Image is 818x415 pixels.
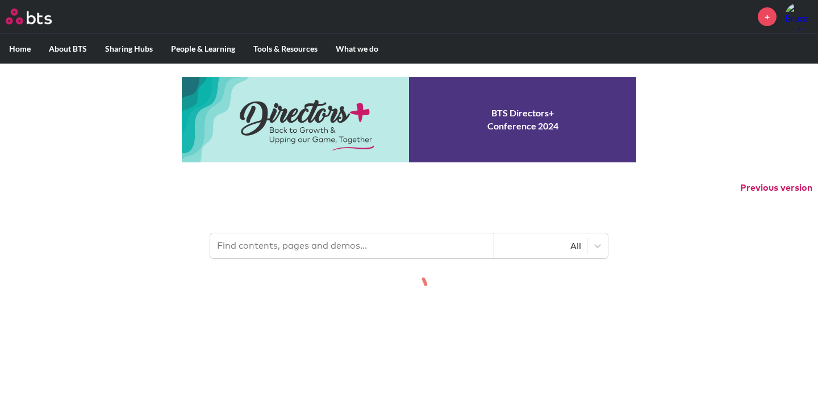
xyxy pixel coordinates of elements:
label: About BTS [40,34,96,64]
div: All [500,240,581,252]
img: Bruce Watt [785,3,812,30]
input: Find contents, pages and demos... [210,233,494,258]
a: Conference 2024 [182,77,636,162]
label: People & Learning [162,34,244,64]
a: + [758,7,777,26]
button: Previous version [740,182,812,194]
img: BTS Logo [6,9,52,24]
label: Tools & Resources [244,34,327,64]
label: What we do [327,34,387,64]
a: Profile [785,3,812,30]
a: Go home [6,9,73,24]
label: Sharing Hubs [96,34,162,64]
